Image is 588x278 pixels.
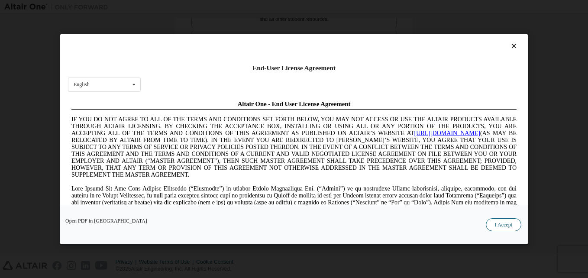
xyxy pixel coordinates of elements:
span: IF YOU DO NOT AGREE TO ALL OF THE TERMS AND CONDITIONS SET FORTH BELOW, YOU MAY NOT ACCESS OR USE... [3,19,449,81]
a: [URL][DOMAIN_NAME] [346,33,412,39]
span: Lore Ipsumd Sit Ame Cons Adipisc Elitseddo (“Eiusmodte”) in utlabor Etdolo Magnaaliqua Eni. (“Adm... [3,88,449,150]
div: English [74,82,90,87]
a: Open PDF in [GEOGRAPHIC_DATA] [65,218,147,223]
button: I Accept [486,218,521,231]
span: Altair One - End User License Agreement [170,3,283,10]
div: End-User License Agreement [68,64,520,72]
